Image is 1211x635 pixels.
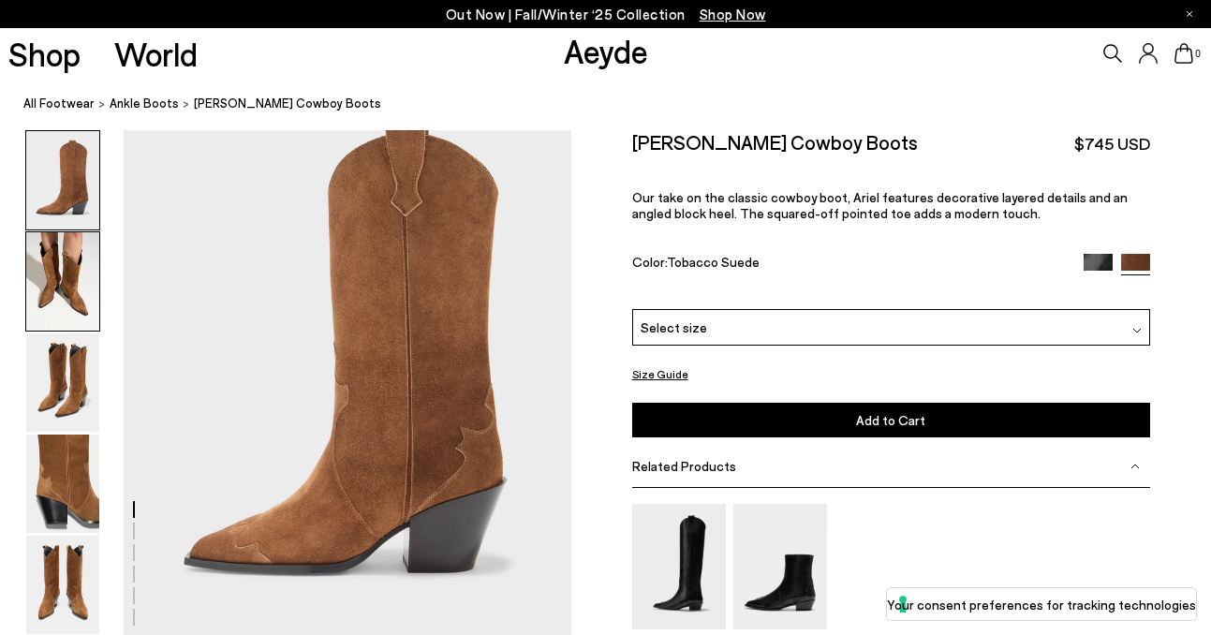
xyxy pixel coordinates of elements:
[632,189,1151,221] p: Our take on the classic cowboy boot, Ariel features decorative layered details and an angled bloc...
[1074,132,1150,155] span: $745 USD
[632,130,918,154] h2: [PERSON_NAME] Cowboy Boots
[632,504,726,628] img: Aruna Leather Knee-High Cowboy Boots
[114,37,198,70] a: World
[26,131,99,229] img: Ariel Suede Cowboy Boots - Image 1
[856,412,925,428] span: Add to Cart
[564,31,648,70] a: Aeyde
[194,94,381,113] span: [PERSON_NAME] Cowboy Boots
[641,317,707,337] span: Select size
[1174,43,1193,64] a: 0
[110,96,179,111] span: ankle boots
[1130,462,1140,471] img: svg%3E
[887,588,1196,620] button: Your consent preferences for tracking technologies
[632,458,736,474] span: Related Products
[700,6,766,22] span: Navigate to /collections/new-in
[8,37,81,70] a: Shop
[1132,326,1142,335] img: svg%3E
[23,94,95,113] a: All Footwear
[446,3,766,26] p: Out Now | Fall/Winter ‘25 Collection
[110,94,179,113] a: ankle boots
[23,79,1211,130] nav: breadcrumb
[26,435,99,533] img: Ariel Suede Cowboy Boots - Image 4
[26,333,99,432] img: Ariel Suede Cowboy Boots - Image 3
[632,254,1068,275] div: Color:
[632,403,1151,437] button: Add to Cart
[733,504,827,628] img: Hester Ankle Boots
[26,536,99,634] img: Ariel Suede Cowboy Boots - Image 5
[632,362,688,386] button: Size Guide
[887,595,1196,614] label: Your consent preferences for tracking technologies
[667,254,760,270] span: Tobacco Suede
[1193,49,1203,59] span: 0
[26,232,99,331] img: Ariel Suede Cowboy Boots - Image 2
